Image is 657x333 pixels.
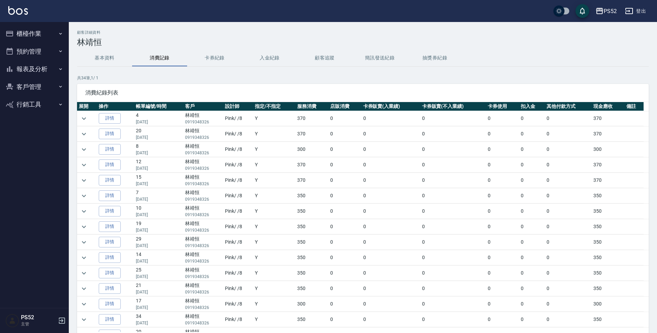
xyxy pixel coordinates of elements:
[183,219,223,234] td: 林靖恒
[420,204,486,219] td: 0
[545,102,592,111] th: 其他付款方式
[592,250,625,265] td: 350
[134,188,184,203] td: 7
[134,312,184,327] td: 34
[223,126,253,142] td: Pink / /8
[183,312,223,327] td: 林靖恒
[295,126,328,142] td: 370
[328,111,362,126] td: 0
[592,142,625,157] td: 300
[420,281,486,296] td: 0
[362,219,420,234] td: 0
[519,266,545,281] td: 0
[622,5,649,18] button: 登出
[362,111,420,126] td: 0
[185,227,222,233] p: 0919348326
[362,188,420,203] td: 0
[362,204,420,219] td: 0
[328,250,362,265] td: 0
[486,266,519,281] td: 0
[99,283,121,294] a: 詳情
[362,266,420,281] td: 0
[592,235,625,250] td: 350
[593,4,620,18] button: PS52
[85,89,640,96] span: 消費紀錄列表
[253,266,295,281] td: Y
[3,25,66,43] button: 櫃檯作業
[242,50,297,66] button: 入金紀錄
[519,102,545,111] th: 扣入金
[328,126,362,142] td: 0
[420,266,486,281] td: 0
[545,126,592,142] td: 0
[362,173,420,188] td: 0
[253,142,295,157] td: Y
[77,50,132,66] button: 基本資料
[136,243,182,249] p: [DATE]
[3,78,66,96] button: 客戶管理
[328,188,362,203] td: 0
[185,119,222,125] p: 0919348326
[183,235,223,250] td: 林靖恒
[486,219,519,234] td: 0
[592,126,625,142] td: 370
[420,312,486,327] td: 0
[592,266,625,281] td: 350
[183,157,223,173] td: 林靖恒
[328,204,362,219] td: 0
[295,281,328,296] td: 350
[134,297,184,312] td: 17
[185,258,222,264] p: 0919348326
[223,204,253,219] td: Pink / /8
[295,157,328,173] td: 370
[253,173,295,188] td: Y
[79,160,89,170] button: expand row
[604,7,617,15] div: PS52
[77,30,649,35] h2: 顧客詳細資料
[136,119,182,125] p: [DATE]
[134,219,184,234] td: 19
[420,188,486,203] td: 0
[519,142,545,157] td: 0
[486,157,519,173] td: 0
[295,204,328,219] td: 350
[185,134,222,141] p: 0919348326
[545,219,592,234] td: 0
[592,312,625,327] td: 350
[99,268,121,278] a: 詳情
[97,102,134,111] th: 操作
[183,250,223,265] td: 林靖恒
[253,157,295,173] td: Y
[77,37,649,47] h3: 林靖恒
[223,219,253,234] td: Pink / /8
[136,212,182,218] p: [DATE]
[79,222,89,232] button: expand row
[132,50,187,66] button: 消費記錄
[486,297,519,312] td: 0
[185,165,222,171] p: 0919348326
[486,111,519,126] td: 0
[592,281,625,296] td: 350
[519,126,545,142] td: 0
[223,157,253,173] td: Pink / /8
[519,219,545,234] td: 0
[99,144,121,155] a: 詳情
[407,50,462,66] button: 抽獎券紀錄
[79,284,89,294] button: expand row
[362,250,420,265] td: 0
[223,281,253,296] td: Pink / /8
[297,50,352,66] button: 顧客追蹤
[79,144,89,155] button: expand row
[79,299,89,309] button: expand row
[486,312,519,327] td: 0
[183,266,223,281] td: 林靖恒
[183,173,223,188] td: 林靖恒
[592,111,625,126] td: 370
[79,113,89,124] button: expand row
[134,142,184,157] td: 8
[519,312,545,327] td: 0
[185,150,222,156] p: 0919348326
[79,314,89,325] button: expand row
[134,157,184,173] td: 12
[99,113,121,124] a: 詳情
